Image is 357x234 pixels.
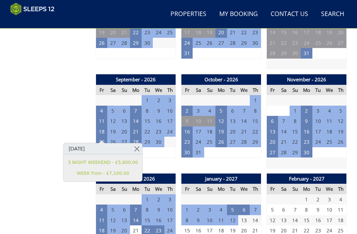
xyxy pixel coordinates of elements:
[193,147,204,158] td: 31
[290,85,301,95] th: Su
[168,7,209,21] a: Properties
[193,106,204,116] td: 3
[278,126,290,137] td: 14
[107,126,119,137] td: 19
[130,85,142,95] th: Mo
[267,184,278,194] th: Fr
[324,116,335,126] td: 11
[68,170,138,177] a: WEEK from - £7,100.00
[238,205,250,215] td: 6
[119,85,130,95] th: Su
[238,137,250,147] td: 28
[204,27,216,38] td: 19
[181,85,193,95] th: Fr
[181,173,261,184] th: January - 2027
[250,137,261,147] td: 29
[290,137,301,147] td: 22
[267,38,278,48] td: 21
[215,215,227,226] td: 11
[250,205,261,215] td: 7
[142,184,153,194] th: Tu
[96,27,108,38] td: 19
[217,7,260,21] a: My Booking
[130,27,142,38] td: 22
[301,27,312,38] td: 17
[215,85,227,95] th: Mo
[153,106,164,116] td: 9
[227,106,239,116] td: 6
[290,116,301,126] td: 8
[324,38,335,48] td: 26
[215,106,227,116] td: 5
[119,106,130,116] td: 6
[130,215,142,226] td: 14
[227,215,239,226] td: 12
[181,137,193,147] td: 23
[324,215,335,226] td: 17
[96,38,108,48] td: 26
[267,27,278,38] td: 14
[335,85,347,95] th: Th
[267,116,278,126] td: 6
[215,38,227,48] td: 27
[119,215,130,226] td: 13
[312,106,324,116] td: 3
[204,137,216,147] td: 25
[290,48,301,59] td: 30
[142,126,153,137] td: 22
[250,95,261,106] td: 1
[301,85,312,95] th: Mo
[142,137,153,147] td: 29
[267,147,278,158] td: 27
[142,27,153,38] td: 23
[215,184,227,194] th: Mo
[164,27,176,38] td: 25
[96,116,108,126] td: 11
[250,38,261,48] td: 30
[193,205,204,215] td: 2
[301,137,312,147] td: 23
[324,126,335,137] td: 18
[164,205,176,215] td: 10
[267,85,278,95] th: Fr
[68,159,138,166] a: 3 NIGHT WEEKEND - £5,800.00
[181,126,193,137] td: 16
[142,85,153,95] th: Tu
[301,215,312,226] td: 15
[96,137,108,147] td: 25
[227,205,239,215] td: 5
[119,38,130,48] td: 28
[96,85,108,95] th: Fr
[301,38,312,48] td: 24
[119,116,130,126] td: 13
[107,106,119,116] td: 5
[267,137,278,147] td: 20
[267,205,278,215] td: 5
[142,194,153,205] td: 1
[142,215,153,226] td: 15
[164,215,176,226] td: 17
[278,184,290,194] th: Sa
[164,126,176,137] td: 24
[181,184,193,194] th: Fr
[278,116,290,126] td: 7
[204,215,216,226] td: 10
[250,126,261,137] td: 22
[164,184,176,194] th: Th
[153,205,164,215] td: 9
[318,7,347,21] a: Search
[301,126,312,137] td: 16
[130,205,142,215] td: 7
[335,116,347,126] td: 12
[107,205,119,215] td: 5
[335,27,347,38] td: 20
[301,205,312,215] td: 8
[96,184,108,194] th: Fr
[268,7,311,21] a: Contact Us
[215,126,227,137] td: 19
[278,215,290,226] td: 13
[193,27,204,38] td: 18
[193,126,204,137] td: 17
[153,215,164,226] td: 16
[227,85,239,95] th: Tu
